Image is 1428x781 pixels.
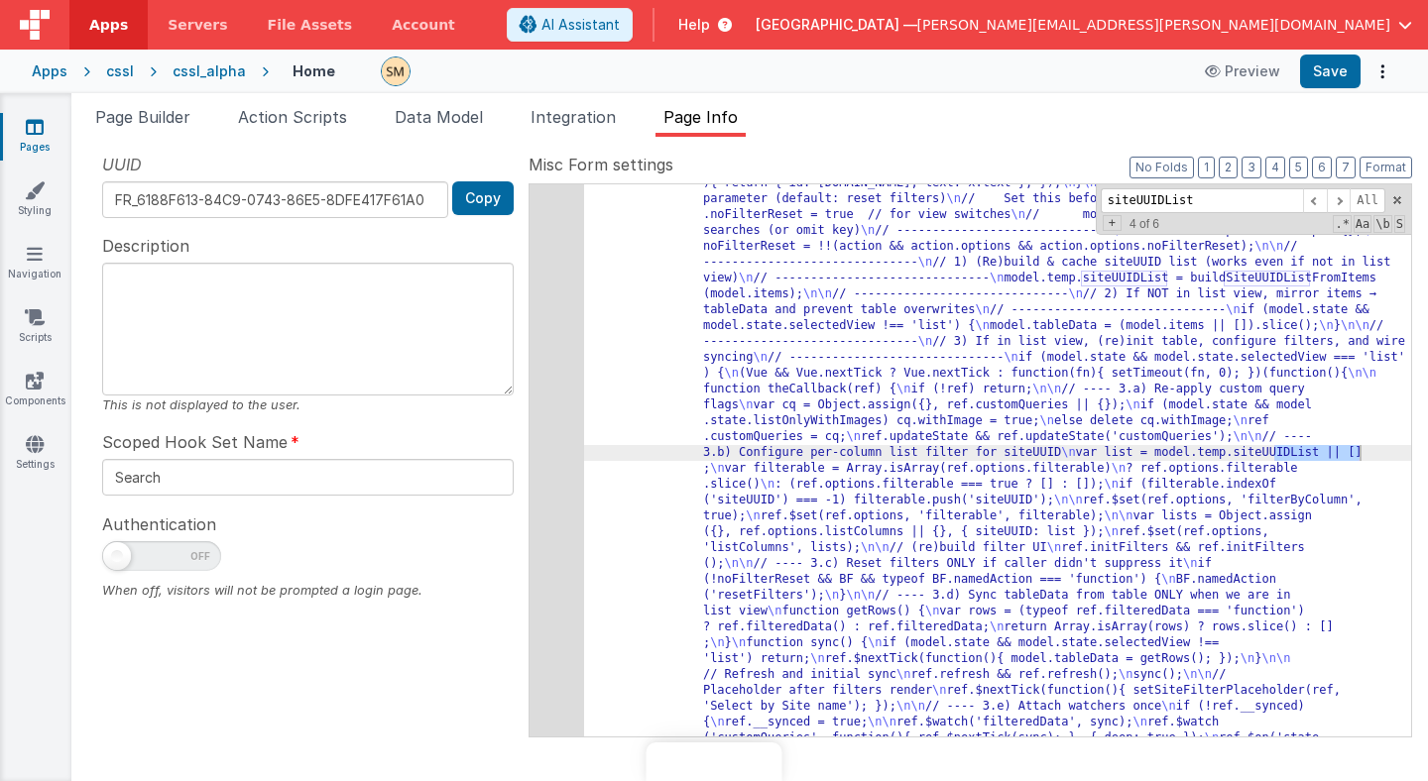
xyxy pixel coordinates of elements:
[1219,157,1238,178] button: 2
[1300,55,1361,88] button: Save
[1373,215,1391,233] span: Whole Word Search
[1336,157,1356,178] button: 7
[106,61,134,81] div: cssl
[917,15,1390,35] span: [PERSON_NAME][EMAIL_ADDRESS][PERSON_NAME][DOMAIN_NAME]
[32,61,67,81] div: Apps
[1265,157,1285,178] button: 4
[268,15,353,35] span: File Assets
[102,581,514,600] div: When off, visitors will not be prompted a login page.
[102,234,189,258] span: Description
[238,107,347,127] span: Action Scripts
[529,153,673,176] span: Misc Form settings
[89,15,128,35] span: Apps
[395,107,483,127] span: Data Model
[1333,215,1351,233] span: RegExp Search
[1289,157,1308,178] button: 5
[452,181,514,215] button: Copy
[293,63,335,78] h4: Home
[678,15,710,35] span: Help
[756,15,1412,35] button: [GEOGRAPHIC_DATA] — [PERSON_NAME][EMAIL_ADDRESS][PERSON_NAME][DOMAIN_NAME]
[1193,56,1292,87] button: Preview
[1394,215,1405,233] span: Search In Selection
[382,57,410,85] img: e9616e60dfe10b317d64a5e98ec8e357
[1312,157,1332,178] button: 6
[1360,157,1412,178] button: Format
[168,15,227,35] span: Servers
[1354,215,1371,233] span: CaseSensitive Search
[531,107,616,127] span: Integration
[1368,57,1396,85] button: Options
[102,430,288,454] span: Scoped Hook Set Name
[1122,217,1167,231] span: 4 of 6
[1101,188,1303,213] input: Search for
[1242,157,1261,178] button: 3
[1103,215,1122,231] span: Toggel Replace mode
[102,395,514,414] div: This is not displayed to the user.
[507,8,633,42] button: AI Assistant
[1130,157,1194,178] button: No Folds
[1198,157,1215,178] button: 1
[102,153,142,176] span: UUID
[95,107,190,127] span: Page Builder
[756,15,917,35] span: [GEOGRAPHIC_DATA] —
[541,15,620,35] span: AI Assistant
[663,107,738,127] span: Page Info
[173,61,246,81] div: cssl_alpha
[1350,188,1385,213] span: Alt-Enter
[102,512,216,536] span: Authentication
